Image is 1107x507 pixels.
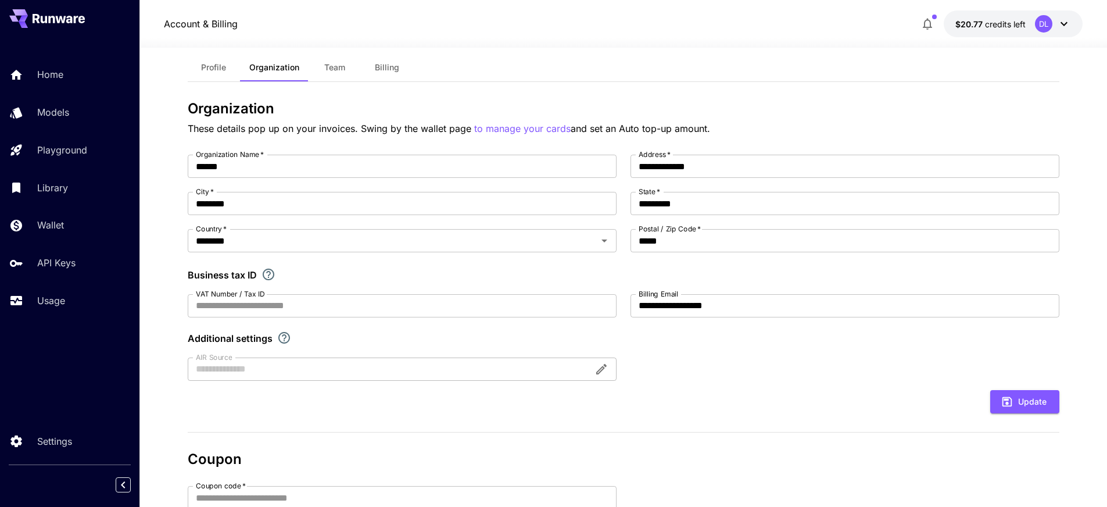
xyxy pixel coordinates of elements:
label: Organization Name [196,149,264,159]
label: Country [196,224,227,234]
button: $20.767DL [944,10,1083,37]
svg: Explore additional customization settings [277,331,291,345]
span: $20.77 [955,19,985,29]
span: Profile [201,62,226,73]
p: Wallet [37,218,64,232]
button: Update [990,390,1059,414]
p: Business tax ID [188,268,257,282]
p: Playground [37,143,87,157]
label: Billing Email [639,289,678,299]
div: DL [1035,15,1052,33]
p: Models [37,105,69,119]
label: Coupon code [196,481,246,491]
span: Team [324,62,345,73]
div: Collapse sidebar [124,474,139,495]
label: Postal / Zip Code [639,224,701,234]
div: $20.767 [955,18,1026,30]
label: Address [639,149,671,159]
button: Collapse sidebar [116,477,131,492]
p: Additional settings [188,331,273,345]
span: These details pop up on your invoices. Swing by the wallet page [188,123,474,134]
h3: Organization [188,101,1059,117]
span: credits left [985,19,1026,29]
p: Library [37,181,68,195]
label: City [196,187,214,197]
h3: Coupon [188,451,1059,467]
label: State [639,187,660,197]
span: and set an Auto top-up amount. [571,123,710,134]
button: Open [596,233,612,249]
label: AIR Source [196,352,232,362]
p: API Keys [37,256,76,270]
a: Account & Billing [164,17,238,31]
label: VAT Number / Tax ID [196,289,265,299]
p: Home [37,67,63,81]
p: Usage [37,294,65,308]
p: Settings [37,434,72,448]
span: Organization [249,62,299,73]
button: to manage your cards [474,122,571,136]
nav: breadcrumb [164,17,238,31]
svg: If you are a business tax registrant, please enter your business tax ID here. [261,267,275,281]
span: Billing [375,62,399,73]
